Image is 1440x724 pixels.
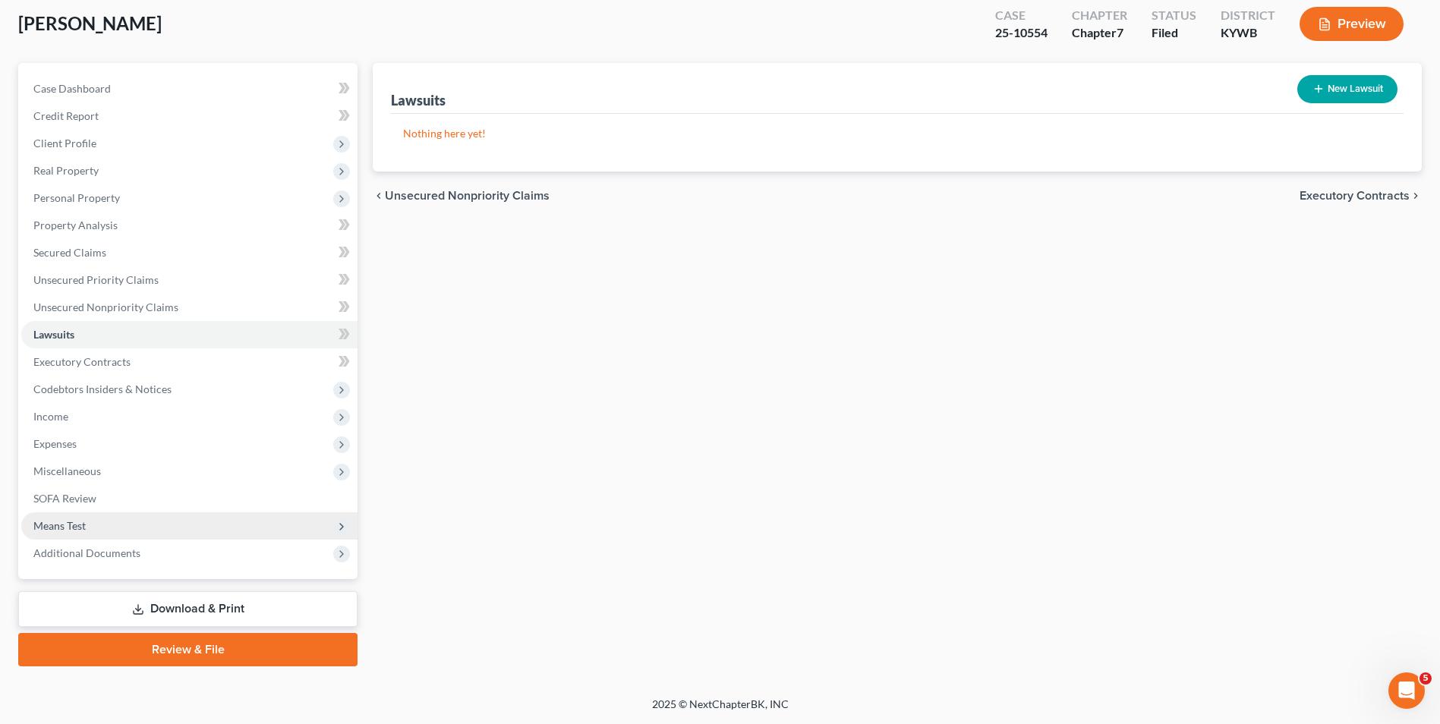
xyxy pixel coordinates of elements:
span: 5 [1420,672,1432,685]
span: Unsecured Priority Claims [33,273,159,286]
a: Case Dashboard [21,75,358,102]
div: Case [995,7,1048,24]
div: Filed [1152,24,1196,42]
a: Download & Print [18,591,358,627]
span: Additional Documents [33,546,140,559]
a: Lawsuits [21,321,358,348]
span: Secured Claims [33,246,106,259]
span: 7 [1117,25,1123,39]
div: Chapter [1072,24,1127,42]
span: Personal Property [33,191,120,204]
span: Unsecured Nonpriority Claims [385,190,550,202]
a: Executory Contracts [21,348,358,376]
a: Unsecured Nonpriority Claims [21,294,358,321]
span: Lawsuits [33,328,74,341]
span: [PERSON_NAME] [18,12,162,34]
button: Executory Contracts chevron_right [1300,190,1422,202]
a: SOFA Review [21,485,358,512]
div: Chapter [1072,7,1127,24]
p: Nothing here yet! [403,126,1391,141]
span: Executory Contracts [33,355,131,368]
span: Unsecured Nonpriority Claims [33,301,178,313]
button: Preview [1300,7,1404,41]
span: Codebtors Insiders & Notices [33,382,172,395]
span: Means Test [33,519,86,532]
a: Secured Claims [21,239,358,266]
span: Case Dashboard [33,82,111,95]
button: New Lawsuit [1297,75,1397,103]
i: chevron_left [373,190,385,202]
a: Credit Report [21,102,358,130]
span: Executory Contracts [1300,190,1410,202]
iframe: Intercom live chat [1388,672,1425,709]
div: 25-10554 [995,24,1048,42]
a: Property Analysis [21,212,358,239]
a: Unsecured Priority Claims [21,266,358,294]
span: Client Profile [33,137,96,150]
div: Lawsuits [391,91,446,109]
span: Real Property [33,164,99,177]
span: SOFA Review [33,492,96,505]
i: chevron_right [1410,190,1422,202]
div: District [1221,7,1275,24]
button: chevron_left Unsecured Nonpriority Claims [373,190,550,202]
span: Credit Report [33,109,99,122]
div: Status [1152,7,1196,24]
span: Miscellaneous [33,464,101,477]
span: Property Analysis [33,219,118,231]
div: 2025 © NextChapterBK, INC [288,697,1153,724]
a: Review & File [18,633,358,666]
div: KYWB [1221,24,1275,42]
span: Income [33,410,68,423]
span: Expenses [33,437,77,450]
